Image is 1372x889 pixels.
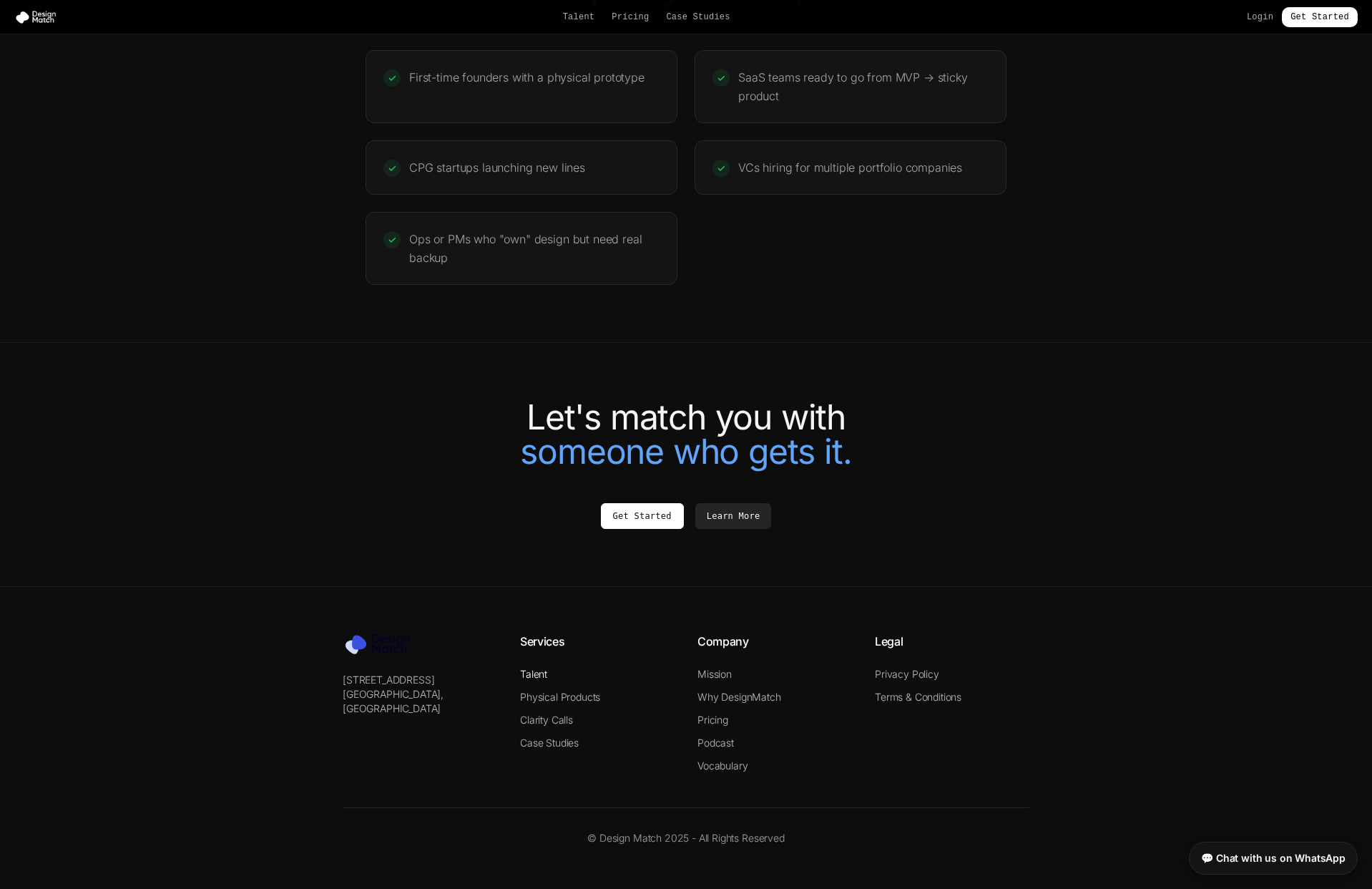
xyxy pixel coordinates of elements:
a: Terms & Conditions [875,691,961,703]
a: Talent [520,668,547,680]
p: © Design Match 2025 - All Rights Reserved [343,831,1029,845]
a: Pricing [612,11,649,23]
a: Get Started [601,503,684,529]
h4: Legal [875,633,1029,650]
a: Podcast [697,737,734,749]
p: SaaS teams ready to go from MVP → sticky product [738,68,989,105]
a: Learn More [695,503,772,529]
span: someone who gets it. [520,430,851,472]
a: Get Started [1282,7,1358,27]
img: Design Match [343,633,421,656]
p: [GEOGRAPHIC_DATA], [GEOGRAPHIC_DATA] [343,687,497,716]
div: ✓ [383,160,401,177]
img: Design Match [14,10,63,24]
a: Pricing [697,714,728,726]
a: Case Studies [666,11,730,23]
a: Vocabulary [697,759,748,772]
a: Clarity Calls [520,714,573,726]
a: Mission [697,668,732,680]
p: [STREET_ADDRESS] [343,673,497,687]
a: Talent [563,11,595,23]
div: ✓ [383,231,401,248]
a: Physical Products [520,691,600,703]
h2: Let's match you with [285,400,1087,469]
a: Why DesignMatch [697,691,781,703]
a: Login [1247,11,1273,23]
p: VCs hiring for multiple portfolio companies [738,158,962,177]
h4: Services [520,633,675,650]
p: Ops or PMs who "own" design but need real backup [409,230,660,267]
a: Privacy Policy [875,668,939,680]
div: ✓ [383,69,401,87]
h4: Company [697,633,852,650]
p: CPG startups launching new lines [409,158,585,177]
a: 💬 Chat with us on WhatsApp [1189,842,1358,875]
p: First-time founders with a physical prototype [409,68,645,87]
div: ✓ [712,160,730,177]
div: ✓ [712,69,730,87]
a: Case Studies [520,737,579,749]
